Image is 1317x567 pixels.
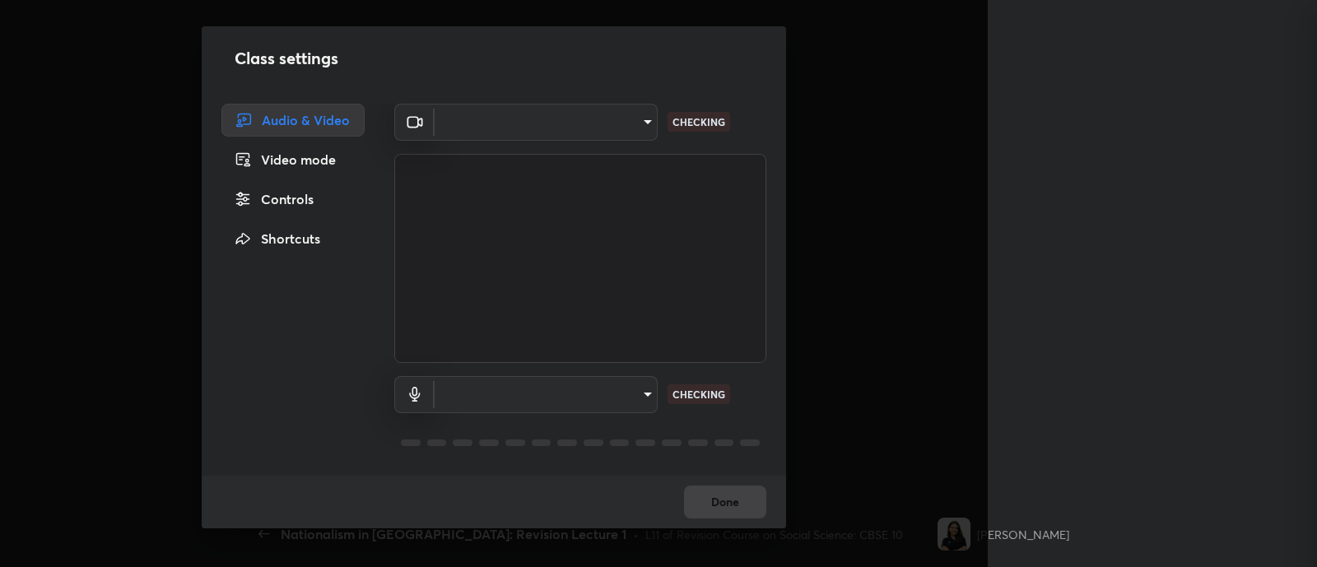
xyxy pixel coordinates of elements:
div: Controls [221,183,365,216]
div: Audio & Video [221,104,365,137]
div: Shortcuts [221,222,365,255]
p: CHECKING [672,114,725,129]
div: Video mode [221,143,365,176]
h2: Class settings [235,46,338,71]
p: CHECKING [672,387,725,402]
div: ​ [435,104,658,141]
div: [PERSON_NAME] [977,526,1069,543]
div: ​ [435,376,658,413]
